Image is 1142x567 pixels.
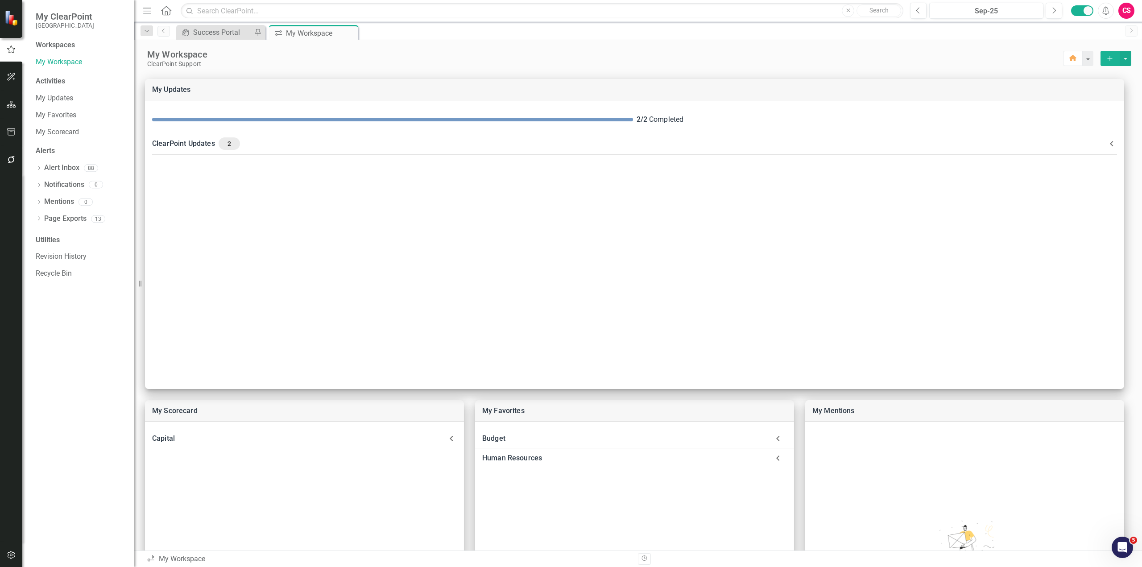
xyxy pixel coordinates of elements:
button: Sep-25 [929,3,1043,19]
a: Mentions [44,197,74,207]
small: [GEOGRAPHIC_DATA] [36,22,94,29]
button: Search [856,4,901,17]
span: My ClearPoint [36,11,94,22]
div: My Workspace [286,28,356,39]
span: 2 [222,140,236,148]
div: Capital [145,429,464,448]
a: My Favorites [482,406,525,415]
div: 0 [79,198,93,206]
div: ClearPoint Updates [152,137,1106,150]
a: My Scorecard [152,406,198,415]
div: My Workspace [147,49,1063,60]
div: Success Portal [193,27,252,38]
div: 2 / 2 [637,115,647,125]
div: 13 [91,215,105,223]
div: Budget [475,429,794,448]
button: CS [1118,3,1134,19]
a: My Updates [152,85,191,94]
a: My Scorecard [36,127,125,137]
a: My Favorites [36,110,125,120]
a: My Workspace [36,57,125,67]
div: 88 [84,164,98,172]
div: ClearPoint Support [147,60,1063,68]
button: select merge strategy [1120,51,1131,66]
div: Human Resources [482,452,769,464]
a: Recycle Bin [36,269,125,279]
div: My Workspace [146,554,631,564]
div: Activities [36,76,125,87]
div: Human Resources [475,448,794,468]
div: Completed [637,115,1117,125]
div: Budget [482,432,769,445]
span: 5 [1130,537,1137,544]
a: Page Exports [44,214,87,224]
div: Utilities [36,235,125,245]
span: Search [869,7,889,14]
div: split button [1101,51,1131,66]
iframe: Intercom live chat [1112,537,1133,558]
input: Search ClearPoint... [181,3,903,19]
a: Revision History [36,252,125,262]
img: ClearPoint Strategy [4,10,20,25]
div: 0 [89,181,103,189]
div: Alerts [36,146,125,156]
a: My Updates [36,93,125,103]
div: Workspaces [36,40,75,50]
button: select merge strategy [1101,51,1120,66]
a: Notifications [44,180,84,190]
div: Capital [152,432,446,445]
a: Alert Inbox [44,163,79,173]
a: My Mentions [812,406,855,415]
div: ClearPoint Updates2 [145,132,1124,155]
div: Sep-25 [932,6,1040,17]
a: Success Portal [178,27,252,38]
